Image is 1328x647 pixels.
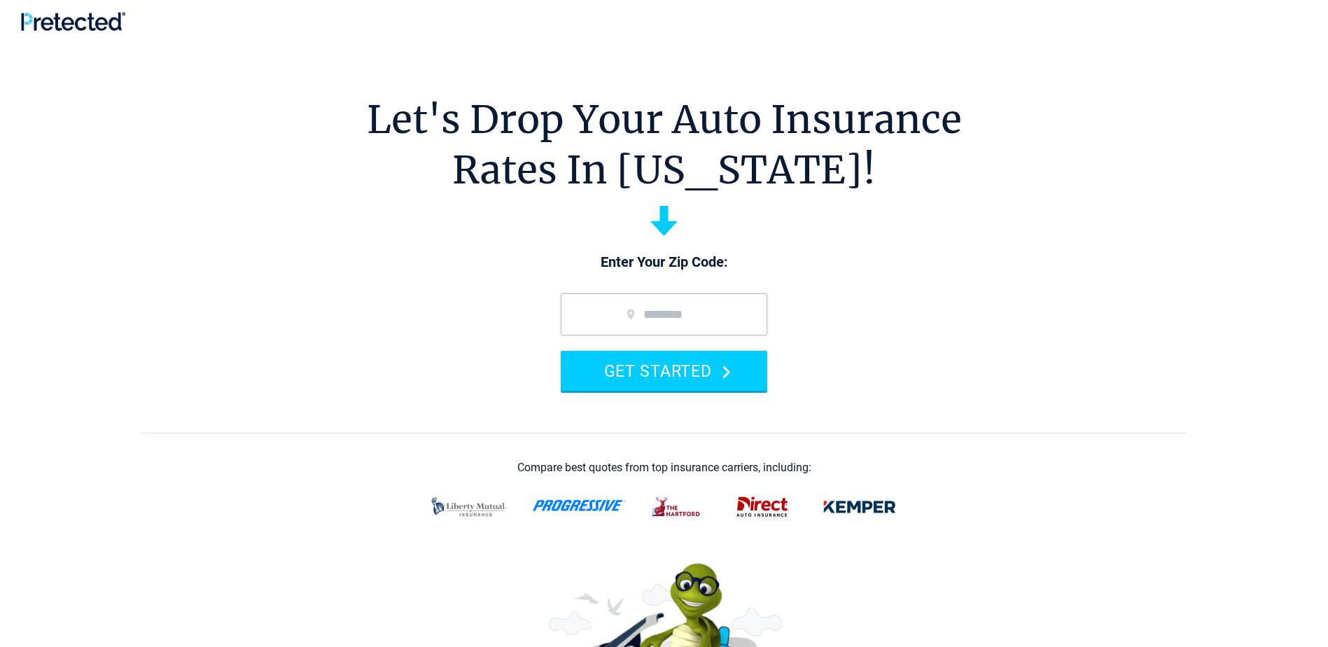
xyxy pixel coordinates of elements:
img: kemper [813,489,906,525]
img: Pretected Logo [21,12,125,31]
img: progressive [532,500,626,511]
img: thehartford [643,489,711,525]
p: Enter Your Zip Code: [547,253,781,272]
div: Compare best quotes from top insurance carriers, including: [517,461,811,474]
h1: Let's Drop Your Auto Insurance Rates In [US_STATE]! [367,95,962,195]
img: direct [728,489,797,525]
button: GET STARTED [561,351,767,391]
img: liberty [423,489,515,525]
input: zip code [561,293,767,335]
